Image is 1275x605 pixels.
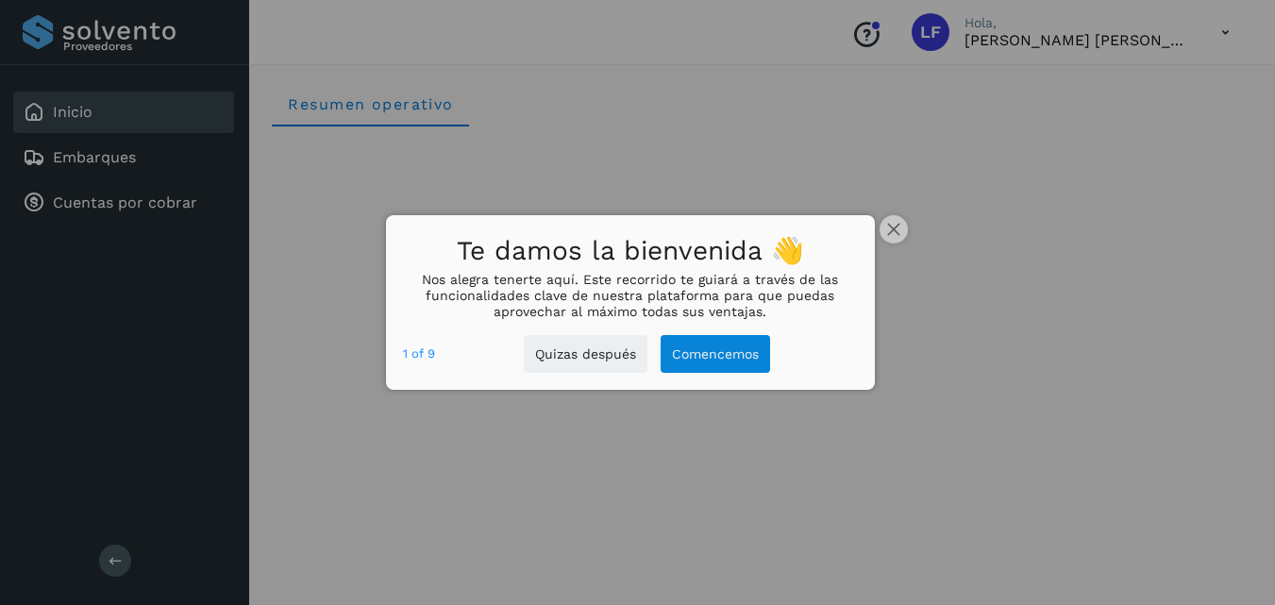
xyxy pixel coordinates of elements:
[403,230,858,273] h1: Te damos la bienvenida 👋
[524,335,647,374] button: Quizas después
[661,335,770,374] button: Comencemos
[386,215,875,391] div: Te damos la bienvenida 👋Nos alegra tenerte aquí. Este recorrido te guiará a través de las funcion...
[880,215,908,244] button: close,
[403,344,435,364] div: step 1 of 9
[403,272,858,319] p: Nos alegra tenerte aquí. Este recorrido te guiará a través de las funcionalidades clave de nuestr...
[403,344,435,364] div: 1 of 9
